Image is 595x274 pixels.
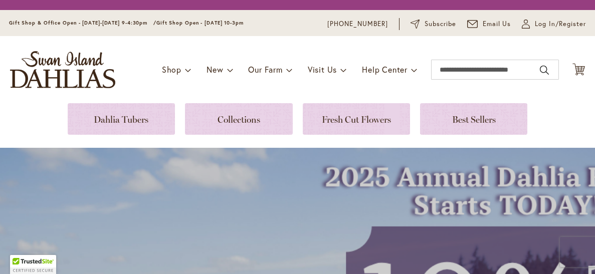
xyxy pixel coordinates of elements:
span: Log In/Register [535,19,586,29]
a: Subscribe [411,19,456,29]
span: Shop [162,64,181,75]
span: Email Us [483,19,511,29]
div: TrustedSite Certified [10,255,56,274]
a: store logo [10,51,115,88]
a: Log In/Register [522,19,586,29]
span: Help Center [362,64,408,75]
button: Search [540,62,549,78]
span: Visit Us [308,64,337,75]
a: Email Us [467,19,511,29]
span: Gift Shop Open - [DATE] 10-3pm [156,20,244,26]
span: New [207,64,223,75]
span: Gift Shop & Office Open - [DATE]-[DATE] 9-4:30pm / [9,20,156,26]
a: [PHONE_NUMBER] [327,19,388,29]
span: Subscribe [425,19,456,29]
span: Our Farm [248,64,282,75]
